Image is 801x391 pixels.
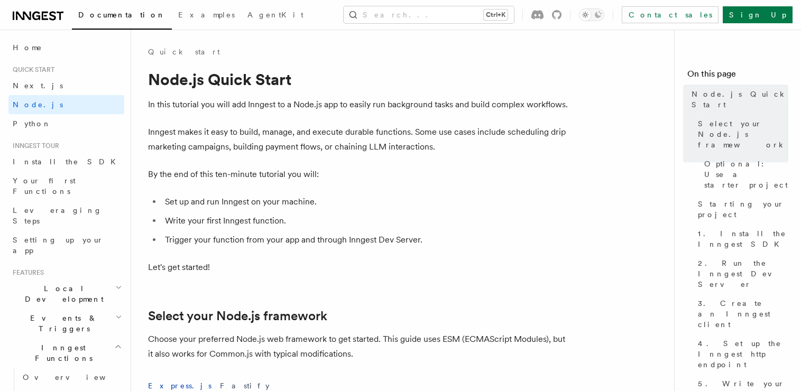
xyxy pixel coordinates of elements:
[172,3,241,29] a: Examples
[8,268,44,277] span: Features
[8,95,124,114] a: Node.js
[8,230,124,260] a: Setting up your app
[8,114,124,133] a: Python
[148,167,571,182] p: By the end of this ten-minute tutorial you will:
[8,338,124,368] button: Inngest Functions
[13,157,122,166] span: Install the SDK
[8,201,124,230] a: Leveraging Steps
[687,85,788,114] a: Node.js Quick Start
[8,76,124,95] a: Next.js
[178,11,235,19] span: Examples
[8,279,124,309] button: Local Development
[8,342,114,364] span: Inngest Functions
[162,232,571,247] li: Trigger your function from your app and through Inngest Dev Server.
[148,309,327,323] a: Select your Node.js framework
[148,97,571,112] p: In this tutorial you will add Inngest to a Node.js app to easily run background tasks and build c...
[704,159,788,190] span: Optional: Use a starter project
[13,100,63,109] span: Node.js
[8,171,124,201] a: Your first Functions
[694,224,788,254] a: 1. Install the Inngest SDK
[8,309,124,338] button: Events & Triggers
[698,118,788,150] span: Select your Node.js framework
[8,66,54,74] span: Quick start
[8,152,124,171] a: Install the SDK
[148,46,220,57] a: Quick start
[8,313,115,334] span: Events & Triggers
[700,154,788,194] a: Optional: Use a starter project
[8,283,115,304] span: Local Development
[484,10,508,20] kbd: Ctrl+K
[23,373,132,381] span: Overview
[344,6,514,23] button: Search...Ctrl+K
[162,213,571,228] li: Write your first Inngest function.
[241,3,310,29] a: AgentKit
[78,11,165,19] span: Documentation
[148,70,571,89] h1: Node.js Quick Start
[8,142,59,150] span: Inngest tour
[13,206,102,225] span: Leveraging Steps
[72,3,172,30] a: Documentation
[698,199,788,220] span: Starting your project
[622,6,719,23] a: Contact sales
[698,338,788,370] span: 4. Set up the Inngest http endpoint
[148,125,571,154] p: Inngest makes it easy to build, manage, and execute durable functions. Some use cases include sch...
[13,236,104,255] span: Setting up your app
[13,176,76,196] span: Your first Functions
[247,11,303,19] span: AgentKit
[19,368,124,387] a: Overview
[698,298,788,330] span: 3. Create an Inngest client
[698,258,788,290] span: 2. Run the Inngest Dev Server
[694,294,788,334] a: 3. Create an Inngest client
[698,228,788,249] span: 1. Install the Inngest SDK
[694,334,788,374] a: 4. Set up the Inngest http endpoint
[579,8,604,21] button: Toggle dark mode
[694,114,788,154] a: Select your Node.js framework
[8,38,124,57] a: Home
[148,332,571,361] p: Choose your preferred Node.js web framework to get started. This guide uses ESM (ECMAScript Modul...
[13,119,51,128] span: Python
[694,254,788,294] a: 2. Run the Inngest Dev Server
[13,81,63,90] span: Next.js
[148,260,571,275] p: Let's get started!
[723,6,793,23] a: Sign Up
[162,194,571,209] li: Set up and run Inngest on your machine.
[694,194,788,224] a: Starting your project
[692,89,788,110] span: Node.js Quick Start
[687,68,788,85] h4: On this page
[13,42,42,53] span: Home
